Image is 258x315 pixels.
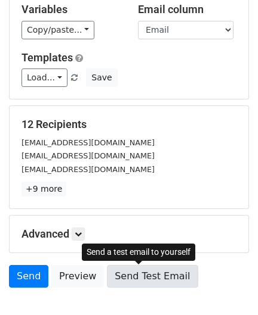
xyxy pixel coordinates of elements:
small: [EMAIL_ADDRESS][DOMAIN_NAME] [21,165,155,174]
h5: Variables [21,3,120,16]
a: Load... [21,68,67,87]
button: Save [86,68,117,87]
h5: Advanced [21,227,236,241]
small: [EMAIL_ADDRESS][DOMAIN_NAME] [21,138,155,147]
h5: Email column [138,3,236,16]
a: Preview [51,265,104,288]
h5: 12 Recipients [21,118,236,131]
iframe: Chat Widget [198,258,258,315]
a: Copy/paste... [21,21,94,39]
a: Send [9,265,48,288]
a: Send Test Email [107,265,198,288]
small: [EMAIL_ADDRESS][DOMAIN_NAME] [21,151,155,160]
a: +9 more [21,182,66,197]
div: Send a test email to yourself [82,244,195,261]
a: Templates [21,51,73,64]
